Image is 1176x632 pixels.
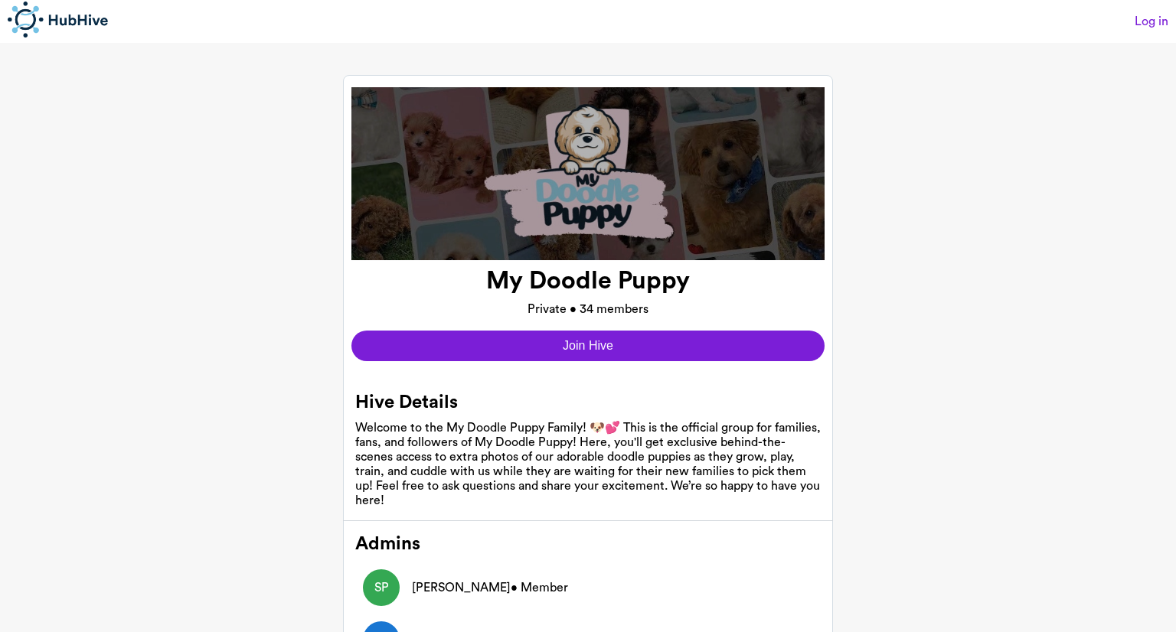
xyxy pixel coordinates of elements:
p: Skye Parker [412,578,568,597]
img: hub hive connect logo [8,2,113,37]
div: Welcome to the My Doodle Puppy Family! 🐶💕 This is the official group for families, fans, and foll... [355,420,821,508]
a: SP[PERSON_NAME]• Member [355,562,821,614]
p: SP [374,578,389,597]
h1: My Doodle Puppy [486,266,690,295]
p: Private • 34 members [528,300,648,318]
h2: Admins [355,533,821,555]
a: Log in [1135,15,1168,29]
button: Join Hive [351,331,825,361]
span: • Member [511,582,568,594]
h2: Hive Details [355,392,821,414]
